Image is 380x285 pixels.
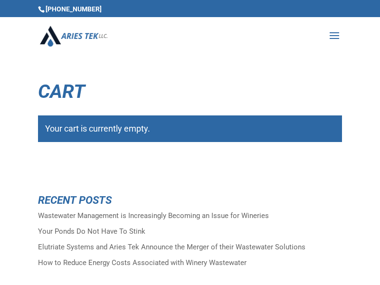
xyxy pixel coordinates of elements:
[38,5,102,13] span: [PHONE_NUMBER]
[38,115,342,142] div: Your cart is currently empty.
[40,26,107,46] img: Aries Tek
[38,227,145,236] a: Your Ponds Do Not Have To Stink
[38,159,121,183] a: Return to shop
[38,243,305,251] a: Elutriate Systems and Aries Tek Announce the Merger of their Wastewater Solutions
[38,211,269,220] a: Wastewater Management is Increasingly Becoming an Issue for Wineries
[38,82,342,106] h1: Cart
[38,195,342,210] h4: Recent Posts
[38,258,247,267] a: How to Reduce Energy Costs Associated with Winery Wastewater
